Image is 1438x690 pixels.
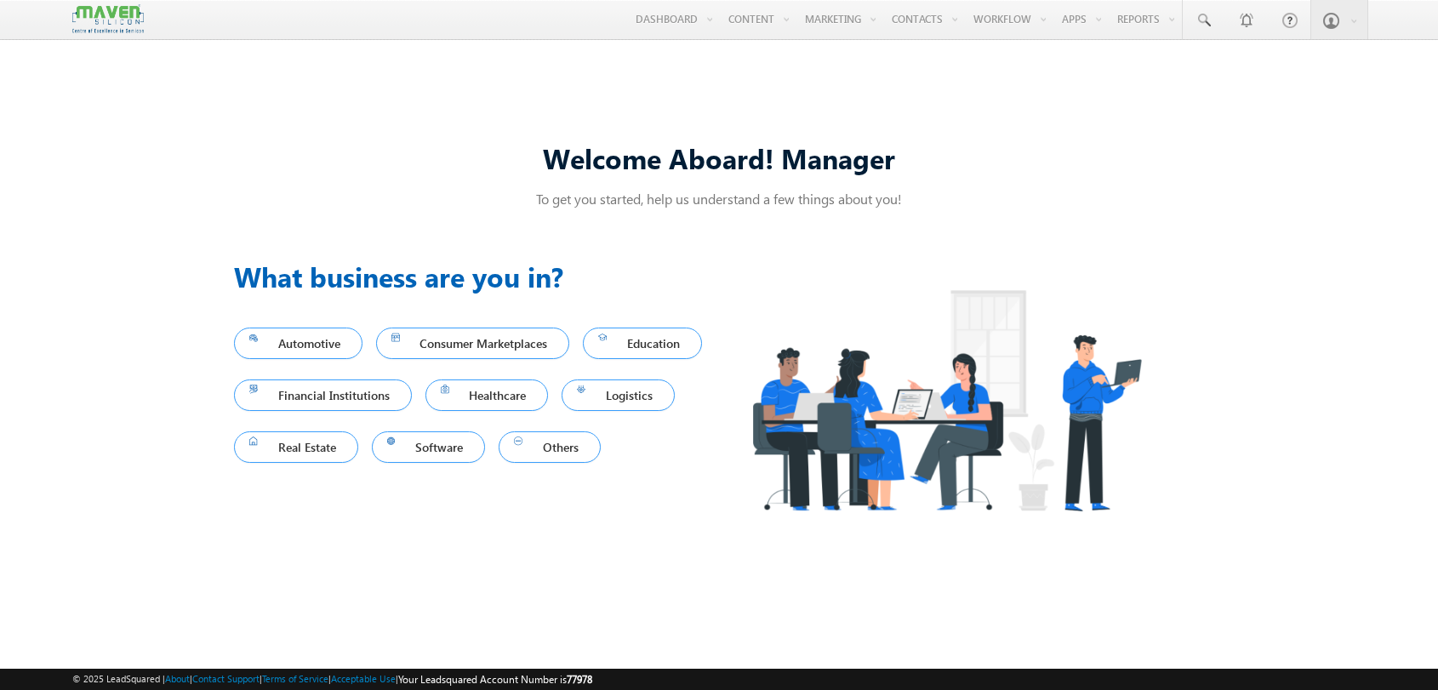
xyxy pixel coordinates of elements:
span: 77978 [567,673,592,686]
img: Custom Logo [72,4,144,34]
img: Industry.png [719,256,1173,545]
a: Contact Support [192,673,260,684]
span: Your Leadsquared Account Number is [398,673,592,686]
span: Healthcare [441,384,534,407]
span: Financial Institutions [249,384,397,407]
a: Acceptable Use [331,673,396,684]
span: Consumer Marketplaces [391,332,555,355]
a: About [165,673,190,684]
span: Automotive [249,332,347,355]
a: Terms of Service [262,673,328,684]
div: Welcome Aboard! Manager [234,140,1204,176]
span: Others [514,436,585,459]
p: To get you started, help us understand a few things about you! [234,190,1204,208]
h3: What business are you in? [234,256,719,297]
span: Real Estate [249,436,343,459]
span: Education [598,332,687,355]
span: © 2025 LeadSquared | | | | | [72,671,592,687]
span: Software [387,436,471,459]
span: Logistics [577,384,659,407]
